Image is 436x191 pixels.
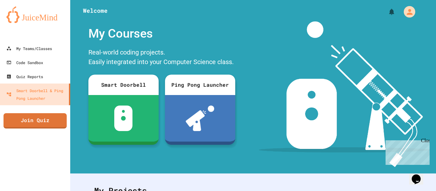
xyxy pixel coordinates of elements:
div: My Account [397,4,417,19]
div: My Courses [85,21,238,46]
div: My Notifications [376,6,397,17]
img: sdb-white.svg [114,106,132,131]
img: logo-orange.svg [6,6,64,23]
img: ppl-with-ball.png [186,106,214,131]
a: Join Quiz [4,113,67,129]
div: My Teams/Classes [6,45,52,52]
iframe: chat widget [409,165,430,185]
div: Smart Doorbell & Ping Pong Launcher [6,87,66,102]
div: Smart Doorbell [88,75,159,95]
iframe: chat widget [383,138,430,165]
div: Code Sandbox [6,59,43,66]
div: Chat with us now!Close [3,3,44,40]
div: Real-world coding projects. Easily integrated into your Computer Science class. [85,46,238,70]
img: banner-image-my-projects.png [259,21,430,167]
div: Quiz Reports [6,73,43,80]
div: Ping Pong Launcher [165,75,235,95]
